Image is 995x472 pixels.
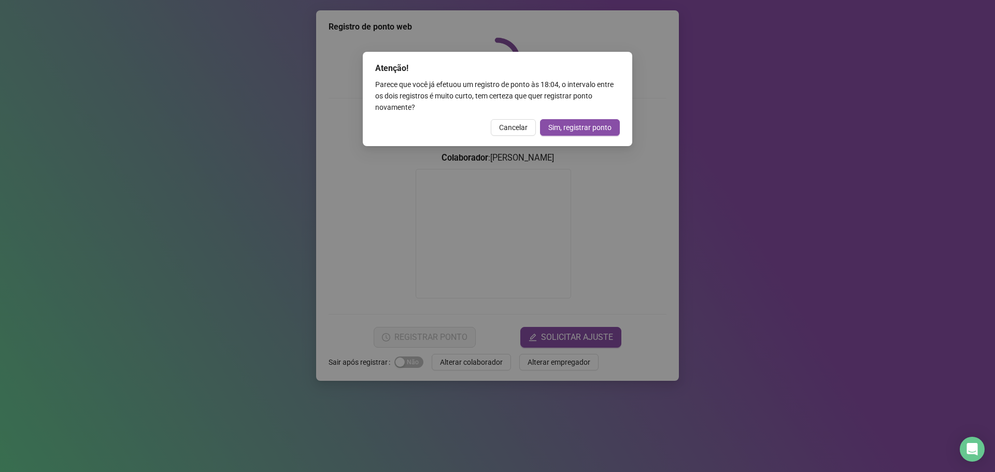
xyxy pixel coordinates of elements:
[499,122,528,133] span: Cancelar
[960,437,985,462] div: Open Intercom Messenger
[375,79,620,113] div: Parece que você já efetuou um registro de ponto às 18:04 , o intervalo entre os dois registros é ...
[375,62,620,75] div: Atenção!
[491,119,536,136] button: Cancelar
[540,119,620,136] button: Sim, registrar ponto
[548,122,612,133] span: Sim, registrar ponto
